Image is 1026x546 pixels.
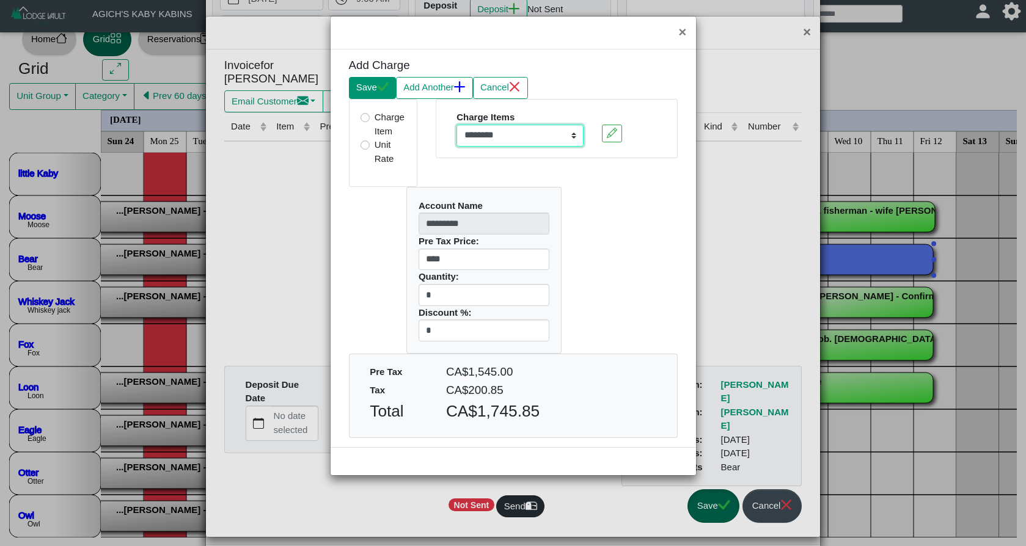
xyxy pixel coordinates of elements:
[370,402,428,421] h3: Total
[370,385,385,395] b: Tax
[509,81,521,93] svg: x
[419,236,479,246] b: Pre Tax Price:
[669,16,695,49] button: Close
[454,81,466,93] svg: plus
[375,111,405,138] label: Charge Item
[370,366,402,377] b: Pre Tax
[446,384,656,398] h5: CA$200.85
[607,128,617,137] svg: pencil
[419,200,483,211] b: Account Name
[377,81,389,93] svg: check
[419,307,472,318] b: Discount %:
[419,271,459,282] b: Quantity:
[396,77,473,99] button: Add Anotherplus
[375,138,405,166] label: Unit Rate
[446,402,656,421] h3: CA$1,745.85
[473,77,528,99] button: Cancelx
[456,112,515,122] b: Charge Items
[349,77,396,99] button: Savecheck
[602,125,622,142] button: pencil
[446,365,656,379] h5: CA$1,545.00
[349,59,504,73] h5: Add Charge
